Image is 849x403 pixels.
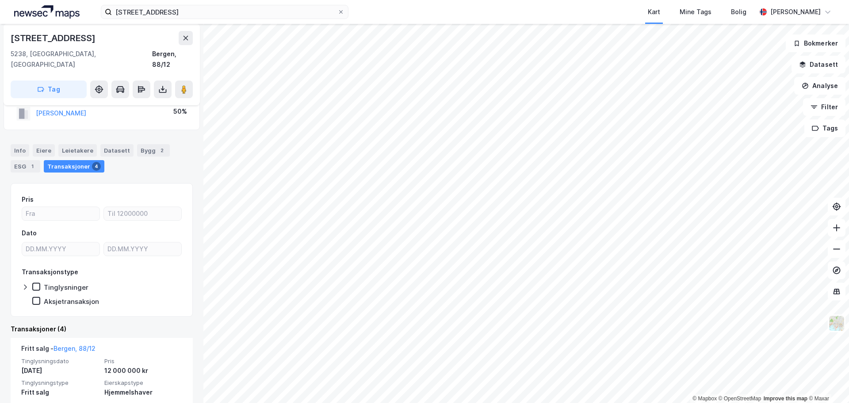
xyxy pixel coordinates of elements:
div: Kart [648,7,660,17]
div: Eiere [33,144,55,157]
div: [STREET_ADDRESS] [11,31,97,45]
a: Improve this map [764,395,807,402]
div: 5238, [GEOGRAPHIC_DATA], [GEOGRAPHIC_DATA] [11,49,152,70]
div: Kontrollprogram for chat [805,361,849,403]
input: Til 12000000 [104,207,181,220]
div: 50% [173,106,187,117]
div: 4 [92,162,101,171]
a: OpenStreetMap [719,395,761,402]
div: Leietakere [58,144,97,157]
div: Mine Tags [680,7,711,17]
div: Transaksjonstype [22,267,78,277]
iframe: Chat Widget [805,361,849,403]
div: Pris [22,194,34,205]
span: Tinglysningsdato [21,357,99,365]
button: Filter [803,98,845,116]
div: Transaksjoner [44,160,104,173]
div: Datasett [100,144,134,157]
input: Fra [22,207,99,220]
div: Fritt salg [21,387,99,398]
input: DD.MM.YYYY [22,242,99,256]
div: ESG [11,160,40,173]
button: Tags [804,119,845,137]
div: Transaksjoner (4) [11,324,193,334]
a: Bergen, 88/12 [54,345,96,352]
a: Mapbox [692,395,717,402]
span: Tinglysningstype [21,379,99,387]
button: Analyse [794,77,845,95]
div: Bygg [137,144,170,157]
div: [DATE] [21,365,99,376]
input: DD.MM.YYYY [104,242,181,256]
div: Bolig [731,7,746,17]
div: 12 000 000 kr [104,365,182,376]
div: 1 [28,162,37,171]
button: Datasett [792,56,845,73]
div: Dato [22,228,37,238]
div: Fritt salg - [21,343,96,357]
span: Eierskapstype [104,379,182,387]
div: 2 [157,146,166,155]
img: logo.a4113a55bc3d86da70a041830d287a7e.svg [14,5,80,19]
div: Hjemmelshaver [104,387,182,398]
div: Info [11,144,29,157]
div: Aksjetransaksjon [44,297,99,306]
div: Bergen, 88/12 [152,49,193,70]
input: Søk på adresse, matrikkel, gårdeiere, leietakere eller personer [112,5,337,19]
button: Bokmerker [786,35,845,52]
div: Tinglysninger [44,283,88,292]
button: Tag [11,81,87,98]
img: Z [828,315,845,332]
span: Pris [104,357,182,365]
div: [PERSON_NAME] [770,7,821,17]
